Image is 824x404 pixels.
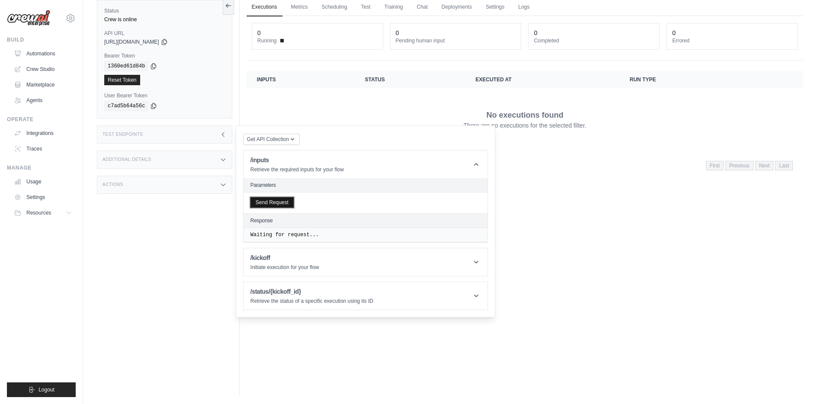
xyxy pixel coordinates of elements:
[104,16,225,23] div: Crew is online
[250,182,481,189] h2: Parameters
[104,101,148,111] code: c7ad5b64a56c
[10,93,76,107] a: Agents
[775,161,793,170] span: Last
[247,71,355,88] th: Inputs
[486,109,563,121] p: No executions found
[243,134,300,145] button: Get API Collection
[250,287,373,296] h1: /status/{kickoff_id}
[250,231,481,238] pre: Waiting for request...
[7,10,50,26] img: Logo
[396,29,399,37] div: 0
[706,161,724,170] span: First
[465,71,619,88] th: Executed at
[247,136,289,143] span: Get API Collection
[104,7,225,14] label: Status
[104,30,225,37] label: API URL
[725,161,753,170] span: Previous
[10,142,76,156] a: Traces
[706,161,793,170] nav: Pagination
[26,209,51,216] span: Resources
[10,78,76,92] a: Marketplace
[781,362,824,404] iframe: Chat Widget
[672,29,676,37] div: 0
[104,38,159,45] span: [URL][DOMAIN_NAME]
[781,362,824,404] div: 채팅 위젯
[10,126,76,140] a: Integrations
[104,61,148,71] code: 1360ed61d84b
[250,166,344,173] p: Retrieve the required inputs for your flow
[257,37,277,44] span: Running
[355,71,465,88] th: Status
[10,175,76,189] a: Usage
[250,156,344,164] h1: /inputs
[104,75,140,85] a: Reset Token
[250,197,294,208] button: Send Request
[7,164,76,171] div: Manage
[755,161,774,170] span: Next
[463,121,586,130] p: There are no executions for the selected filter.
[534,37,654,44] dt: Completed
[104,92,225,99] label: User Bearer Token
[7,382,76,397] button: Logout
[103,182,123,187] h3: Actions
[250,264,319,271] p: Initiate execution for your flow
[10,190,76,204] a: Settings
[104,52,225,59] label: Bearer Token
[257,29,261,37] div: 0
[7,116,76,123] div: Operate
[247,154,803,176] nav: Pagination
[250,253,319,262] h1: /kickoff
[247,71,803,176] section: Crew executions table
[672,37,792,44] dt: Errored
[7,36,76,43] div: Build
[396,37,516,44] dt: Pending human input
[534,29,537,37] div: 0
[10,47,76,61] a: Automations
[10,62,76,76] a: Crew Studio
[103,132,143,137] h3: Test Endpoints
[103,157,151,162] h3: Additional Details
[38,386,55,393] span: Logout
[619,71,747,88] th: Run Type
[250,217,273,224] h2: Response
[10,206,76,220] button: Resources
[250,298,373,305] p: Retrieve the status of a specific execution using its ID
